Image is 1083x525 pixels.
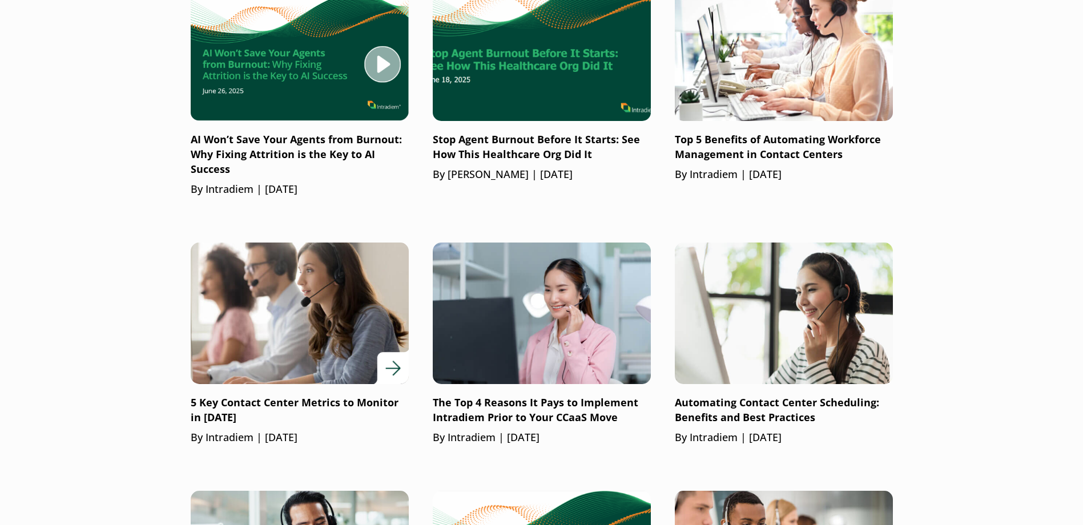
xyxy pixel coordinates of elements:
[433,167,651,182] p: By [PERSON_NAME] | [DATE]
[191,430,409,445] p: By Intradiem | [DATE]
[675,167,893,182] p: By Intradiem | [DATE]
[433,430,651,445] p: By Intradiem | [DATE]
[675,132,893,162] p: Top 5 Benefits of Automating Workforce Management in Contact Centers
[433,132,651,162] p: Stop Agent Burnout Before It Starts: See How This Healthcare Org Did It
[675,430,893,445] p: By Intradiem | [DATE]
[675,243,893,445] a: Automating Contact Center Scheduling: Benefits and Best PracticesBy Intradiem | [DATE]
[433,395,651,425] p: The Top 4 Reasons It Pays to Implement Intradiem Prior to Your CCaaS Move
[191,243,409,445] a: 5 Key Contact Center Metrics to Monitor in [DATE]By Intradiem | [DATE]
[191,132,409,177] p: AI Won’t Save Your Agents from Burnout: Why Fixing Attrition is the Key to AI Success
[191,182,409,197] p: By Intradiem | [DATE]
[191,395,409,425] p: 5 Key Contact Center Metrics to Monitor in [DATE]
[433,243,651,445] a: The Top 4 Reasons It Pays to Implement Intradiem Prior to Your CCaaS MoveBy Intradiem | [DATE]
[675,395,893,425] p: Automating Contact Center Scheduling: Benefits and Best Practices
